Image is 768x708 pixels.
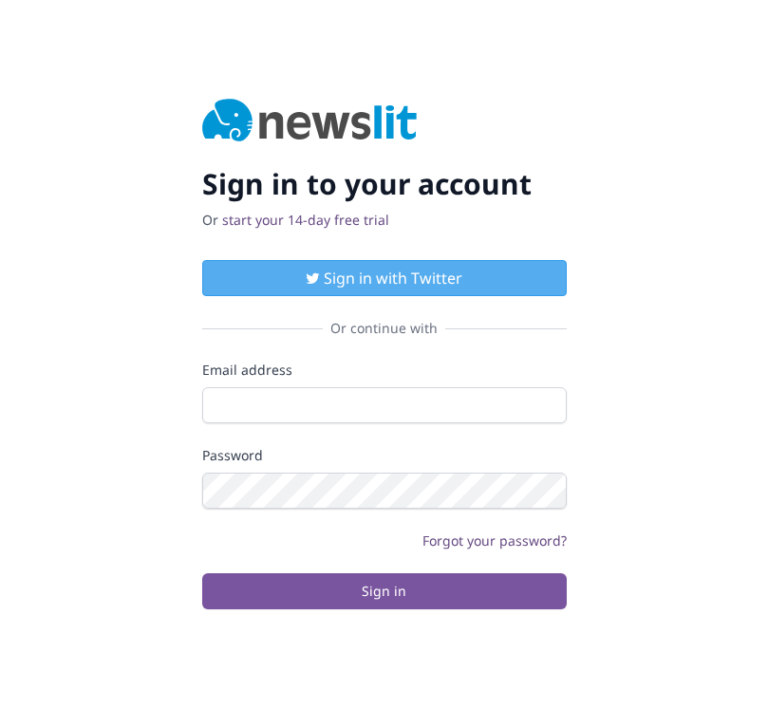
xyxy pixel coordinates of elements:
[202,99,418,144] img: Newslit
[222,211,389,229] a: start your 14-day free trial
[202,211,567,230] p: Or
[422,531,567,550] a: Forgot your password?
[202,361,567,380] label: Email address
[202,260,567,296] button: Sign in with Twitter
[202,573,567,609] button: Sign in
[202,167,567,201] h2: Sign in to your account
[323,319,445,338] span: Or continue with
[202,446,567,465] label: Password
